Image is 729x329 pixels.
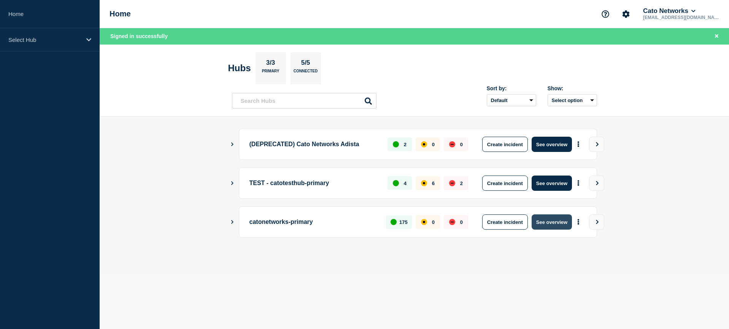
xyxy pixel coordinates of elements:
[393,141,399,147] div: up
[532,137,572,152] button: See overview
[432,180,435,186] p: 6
[589,214,604,230] button: View
[110,10,131,18] h1: Home
[597,6,613,22] button: Support
[589,176,604,191] button: View
[449,180,455,186] div: down
[487,94,536,106] select: Sort by
[573,176,583,190] button: More actions
[482,214,528,230] button: Create incident
[421,180,427,186] div: affected
[399,219,408,225] p: 175
[618,6,634,22] button: Account settings
[232,93,376,109] input: Search Hubs
[110,33,168,39] span: Signed in successfully
[532,214,572,230] button: See overview
[712,32,721,41] button: Close banner
[573,215,583,229] button: More actions
[262,69,280,77] p: Primary
[391,219,397,225] div: up
[449,141,455,147] div: down
[642,15,721,20] p: [EMAIL_ADDRESS][DOMAIN_NAME]
[249,214,378,230] p: catonetworks-primary
[532,176,572,191] button: See overview
[548,94,597,106] button: Select option
[404,180,407,186] p: 4
[421,141,427,147] div: affected
[230,142,234,147] button: Show Connected Hubs
[573,137,583,152] button: More actions
[263,59,278,69] p: 3/3
[298,59,313,69] p: 5/5
[589,137,604,152] button: View
[249,137,379,152] p: (DEPRECATED) Cato Networks Adista
[460,142,463,147] p: 0
[642,7,697,15] button: Cato Networks
[404,142,407,147] p: 2
[482,137,528,152] button: Create incident
[230,219,234,225] button: Show Connected Hubs
[460,219,463,225] p: 0
[432,219,435,225] p: 0
[249,176,379,191] p: TEST - catotesthub-primary
[432,142,435,147] p: 0
[482,176,528,191] button: Create incident
[421,219,427,225] div: affected
[548,85,597,91] div: Show:
[230,180,234,186] button: Show Connected Hubs
[487,85,536,91] div: Sort by:
[460,180,463,186] p: 2
[449,219,455,225] div: down
[294,69,318,77] p: Connected
[8,37,81,43] p: Select Hub
[228,63,251,73] h2: Hubs
[393,180,399,186] div: up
